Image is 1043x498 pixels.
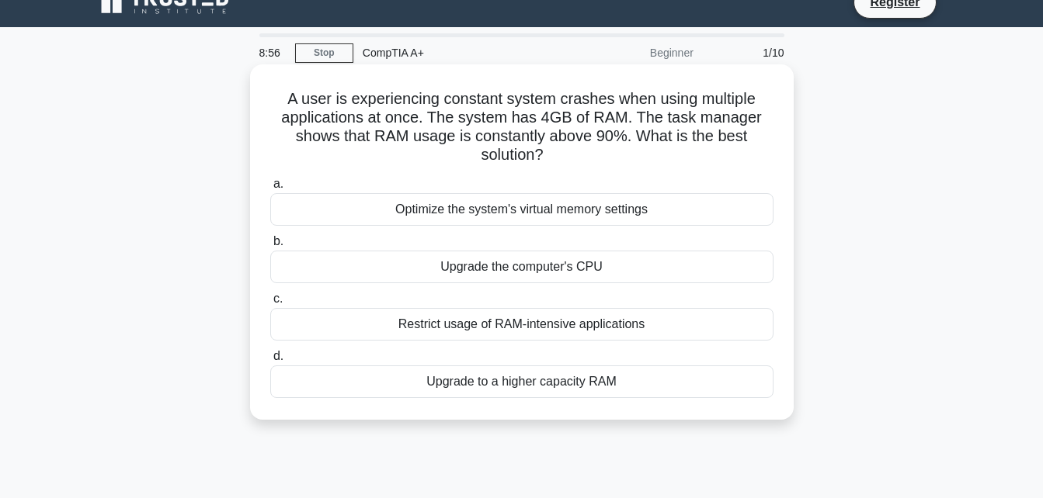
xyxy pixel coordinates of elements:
[250,37,295,68] div: 8:56
[703,37,794,68] div: 1/10
[567,37,703,68] div: Beginner
[270,251,774,283] div: Upgrade the computer's CPU
[273,177,283,190] span: a.
[270,193,774,226] div: Optimize the system's virtual memory settings
[273,234,283,247] span: b.
[353,37,567,68] div: CompTIA A+
[269,89,775,165] h5: A user is experiencing constant system crashes when using multiple applications at once. The syst...
[273,292,283,305] span: c.
[270,308,774,341] div: Restrict usage of RAM-intensive applications
[295,43,353,63] a: Stop
[270,365,774,398] div: Upgrade to a higher capacity RAM
[273,349,283,362] span: d.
